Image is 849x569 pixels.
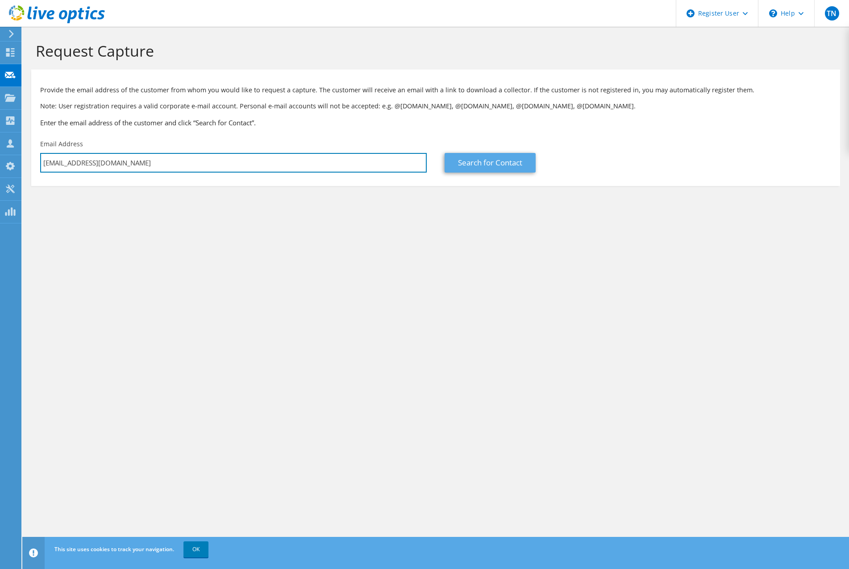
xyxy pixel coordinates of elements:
[40,140,83,148] label: Email Address
[40,85,831,95] p: Provide the email address of the customer from whom you would like to request a capture. The cust...
[445,153,536,173] a: Search for Contact
[54,545,174,553] span: This site uses cookies to track your navigation.
[183,541,208,557] a: OK
[36,41,831,60] h1: Request Capture
[769,9,777,17] svg: \n
[40,118,831,128] h3: Enter the email address of the customer and click “Search for Contact”.
[825,6,839,21] span: TN
[40,101,831,111] p: Note: User registration requires a valid corporate e-mail account. Personal e-mail accounts will ...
